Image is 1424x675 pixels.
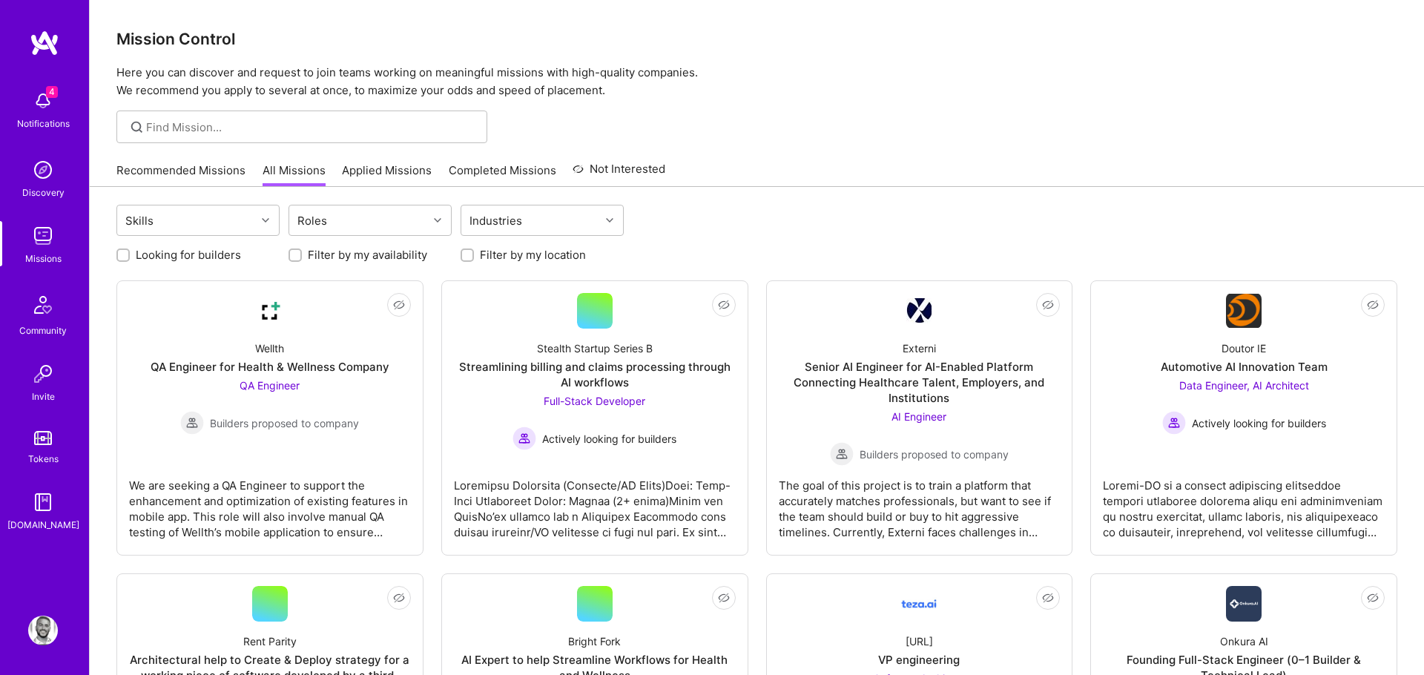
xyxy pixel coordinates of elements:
div: Rent Parity [243,633,297,649]
img: discovery [28,155,58,185]
img: logo [30,30,59,56]
div: The goal of this project is to train a platform that accurately matches professionals, but want t... [779,466,1061,540]
i: icon Chevron [606,217,613,224]
i: icon EyeClosed [718,299,730,311]
img: Company Logo [1226,586,1262,622]
i: icon EyeClosed [1042,592,1054,604]
div: Industries [466,210,526,231]
i: icon EyeClosed [393,299,405,311]
i: icon Chevron [262,217,269,224]
img: Community [25,287,61,323]
img: teamwork [28,221,58,251]
i: icon Chevron [434,217,441,224]
img: Builders proposed to company [830,442,854,466]
div: Doutor IE [1222,340,1266,356]
span: Data Engineer, AI Architect [1179,379,1309,392]
a: Not Interested [573,160,665,187]
div: QA Engineer for Health & Wellness Company [151,359,389,375]
div: Notifications [17,116,70,131]
div: [URL] [906,633,933,649]
img: Company Logo [906,298,932,323]
span: Builders proposed to company [210,415,359,431]
img: Company Logo [252,293,288,329]
div: [DOMAIN_NAME] [7,517,79,533]
span: Builders proposed to company [860,447,1009,462]
span: Actively looking for builders [542,431,676,447]
img: bell [28,86,58,116]
div: Missions [25,251,62,266]
a: Applied Missions [342,162,432,187]
div: Tokens [28,451,59,467]
i: icon EyeClosed [1367,592,1379,604]
a: Stealth Startup Series BStreamlining billing and claims processing through AI workflowsFull-Stack... [454,293,736,543]
img: Company Logo [901,586,937,622]
label: Filter by my availability [308,247,427,263]
p: Here you can discover and request to join teams working on meaningful missions with high-quality ... [116,64,1397,99]
img: Builders proposed to company [180,411,204,435]
label: Filter by my location [480,247,586,263]
a: Company LogoDoutor IEAutomotive AI Innovation TeamData Engineer, AI Architect Actively looking fo... [1103,293,1385,543]
img: Actively looking for builders [512,427,536,450]
img: User Avatar [28,616,58,645]
i: icon EyeClosed [1367,299,1379,311]
div: Automotive AI Innovation Team [1161,359,1328,375]
span: Actively looking for builders [1192,415,1326,431]
i: icon EyeClosed [393,592,405,604]
label: Looking for builders [136,247,241,263]
img: Actively looking for builders [1162,411,1186,435]
a: Completed Missions [449,162,556,187]
a: Company LogoExterniSenior AI Engineer for AI-Enabled Platform Connecting Healthcare Talent, Emplo... [779,293,1061,543]
div: Onkura AI [1220,633,1268,649]
div: Senior AI Engineer for AI-Enabled Platform Connecting Healthcare Talent, Employers, and Institutions [779,359,1061,406]
img: Company Logo [1226,294,1262,328]
span: AI Engineer [891,410,946,423]
div: We are seeking a QA Engineer to support the enhancement and optimization of existing features in ... [129,466,411,540]
img: guide book [28,487,58,517]
div: Loremipsu Dolorsita (Consecte/AD Elits)Doei: Temp-Inci Utlaboreet Dolor: Magnaa (2+ enima)Minim v... [454,466,736,540]
a: Company LogoWellthQA Engineer for Health & Wellness CompanyQA Engineer Builders proposed to compa... [129,293,411,543]
div: Stealth Startup Series B [537,340,653,356]
i: icon SearchGrey [128,119,145,136]
div: Roles [294,210,331,231]
div: VP engineering [878,652,960,668]
div: Loremi-DO si a consect adipiscing elitseddoe tempori utlaboree dolorema aliqu eni adminimveniam q... [1103,466,1385,540]
input: Find Mission... [146,119,476,135]
div: Skills [122,210,157,231]
i: icon EyeClosed [718,592,730,604]
div: Invite [32,389,55,404]
a: User Avatar [24,616,62,645]
span: QA Engineer [240,379,300,392]
div: Bright Fork [568,633,621,649]
img: Invite [28,359,58,389]
div: Discovery [22,185,65,200]
img: tokens [34,431,52,445]
span: Full-Stack Developer [544,395,645,407]
span: 4 [46,86,58,98]
a: All Missions [263,162,326,187]
a: Recommended Missions [116,162,245,187]
div: Wellth [255,340,284,356]
h3: Mission Control [116,30,1397,48]
div: Externi [903,340,936,356]
i: icon EyeClosed [1042,299,1054,311]
div: Community [19,323,67,338]
div: Streamlining billing and claims processing through AI workflows [454,359,736,390]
